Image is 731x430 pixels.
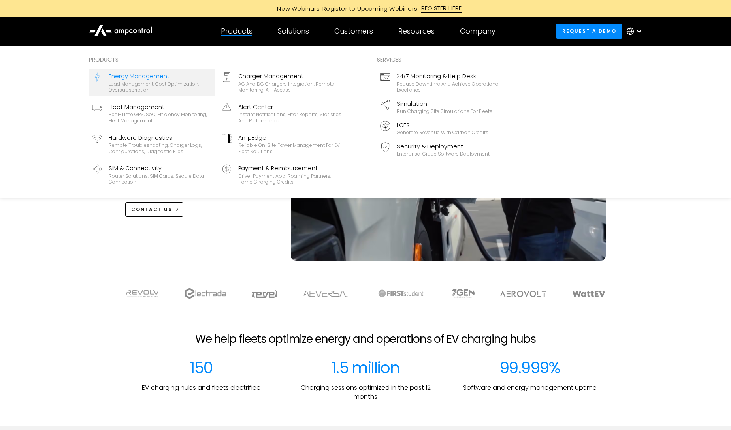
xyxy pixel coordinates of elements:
[334,27,373,36] div: Customers
[89,100,215,127] a: Fleet ManagementReal-time GPS, SoC, efficiency monitoring, fleet management
[290,383,441,401] p: Charging sessions optimized in the past 12 months
[89,69,215,96] a: Energy ManagementLoad management, cost optimization, oversubscription
[278,27,309,36] div: Solutions
[190,358,213,377] div: 150
[397,81,500,93] div: Reduce downtime and achieve operational excellence
[397,130,488,136] div: Generate revenue with carbon credits
[397,100,492,108] div: Simulation
[195,332,536,346] h2: We help fleets optimize energy and operations of EV charging hubs
[332,358,399,377] div: 1.5 million
[397,121,488,130] div: LCFS
[219,69,345,96] a: Charger ManagementAC and DC chargers integration, remote monitoring, API access
[89,161,215,188] a: SIM & ConnectivityRouter Solutions, SIM Cards, Secure Data Connection
[89,55,345,64] div: Products
[377,118,503,139] a: LCFSGenerate revenue with carbon credits
[377,69,503,96] a: 24/7 Monitoring & Help DeskReduce downtime and achieve operational excellence
[377,139,503,160] a: Security & DeploymentEnterprise-grade software deployment
[556,24,622,38] a: Request a demo
[185,288,226,299] img: electrada logo
[377,96,503,118] a: SimulationRun charging site simulations for fleets
[238,111,342,124] div: Instant notifications, error reports, statistics and performance
[109,133,212,142] div: Hardware Diagnostics
[397,72,500,81] div: 24/7 Monitoring & Help Desk
[463,383,597,392] p: Software and energy management uptime
[109,173,212,185] div: Router Solutions, SIM Cards, Secure Data Connection
[238,142,342,154] div: Reliable On-site Power Management for EV Fleet Solutions
[131,206,172,213] div: CONTACT US
[397,108,492,115] div: Run charging site simulations for fleets
[219,161,345,188] a: Payment & ReimbursementDriver Payment App, Roaming Partners, Home Charging Credits
[109,111,212,124] div: Real-time GPS, SoC, efficiency monitoring, fleet management
[238,164,342,173] div: Payment & Reimbursement
[398,27,435,36] div: Resources
[109,103,212,111] div: Fleet Management
[109,81,212,93] div: Load management, cost optimization, oversubscription
[500,291,547,297] img: Aerovolt Logo
[397,142,490,151] div: Security & Deployment
[238,103,342,111] div: Alert Center
[460,27,495,36] div: Company
[219,100,345,127] a: Alert CenterInstant notifications, error reports, statistics and performance
[109,72,212,81] div: Energy Management
[89,130,215,158] a: Hardware DiagnosticsRemote troubleshooting, charger logs, configurations, diagnostic files
[572,291,605,297] img: WattEV logo
[221,27,252,36] div: Products
[238,173,342,185] div: Driver Payment App, Roaming Partners, Home Charging Credits
[238,133,342,142] div: AmpEdge
[238,72,342,81] div: Charger Management
[499,358,560,377] div: 99.999%
[142,383,261,392] p: EV charging hubs and fleets electrified
[188,4,543,13] a: New Webinars: Register to Upcoming WebinarsREGISTER HERE
[377,55,503,64] div: Services
[109,164,212,173] div: SIM & Connectivity
[269,4,421,13] div: New Webinars: Register to Upcoming Webinars
[109,142,212,154] div: Remote troubleshooting, charger logs, configurations, diagnostic files
[125,202,183,217] a: CONTACT US
[397,151,490,157] div: Enterprise-grade software deployment
[219,130,345,158] a: AmpEdgeReliable On-site Power Management for EV Fleet Solutions
[421,4,462,13] div: REGISTER HERE
[238,81,342,93] div: AC and DC chargers integration, remote monitoring, API access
